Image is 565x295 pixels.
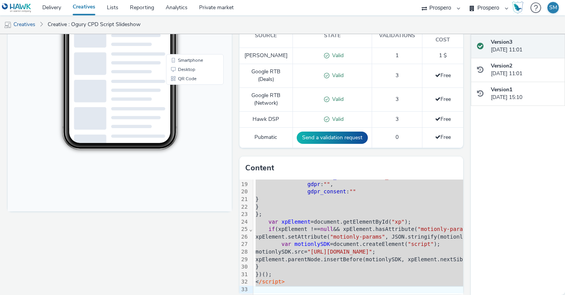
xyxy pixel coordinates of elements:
li: Smartphone [160,159,214,168]
a: Creative : Ogury CPD Script Slideshow [44,15,145,34]
span: "motionly-params" [330,234,385,240]
span: if [269,226,275,232]
div: 30 [239,263,249,271]
span: 3 [395,115,399,123]
div: 24 [239,218,249,226]
div: [DATE] 11:01 [491,62,559,78]
div: [DATE] 15:10 [491,86,559,102]
img: mobile [4,21,12,29]
span: /script> [259,279,284,285]
span: Fold line [249,226,253,232]
span: Smartphone [170,161,195,166]
div: 22 [239,203,249,211]
div: SM [549,2,557,13]
div: 20 [239,188,249,196]
span: QR Code [170,180,189,184]
span: Valid [329,115,344,123]
button: Send a validation request [297,132,368,144]
div: 31 [239,271,249,279]
h3: Content [245,162,274,174]
th: Source [239,24,293,48]
span: gdpr [307,181,321,187]
span: var [281,241,291,247]
span: 9:45 [70,30,76,34]
span: gdpr_consent [307,188,346,194]
td: Pubmatic [239,127,293,148]
li: QR Code [160,177,214,186]
span: "xp" [392,219,405,225]
span: 0 [395,133,399,141]
div: 28 [239,248,249,256]
div: 26 [239,233,249,241]
span: Valid [329,72,344,79]
span: motionlySDK [294,241,330,247]
div: 21 [239,196,249,203]
th: Total cost [422,24,463,48]
td: Hawk DSP [239,111,293,127]
img: undefined Logo [2,3,32,13]
span: 3 [395,96,399,103]
div: 27 [239,241,249,248]
span: 1 [395,52,399,59]
th: Validations [372,24,422,48]
div: [DATE] 11:01 [491,38,559,54]
li: Desktop [160,168,214,177]
span: Desktop [170,170,188,175]
span: "" [324,181,330,187]
span: var [269,219,278,225]
span: Valid [329,96,344,103]
span: 1 $ [439,52,447,59]
td: Google RTB (Network) [239,87,293,111]
span: "[URL][DOMAIN_NAME]" [307,249,372,255]
div: 19 [239,181,249,188]
td: [PERSON_NAME] [239,48,293,64]
strong: Version 1 [491,86,512,93]
span: null [320,226,333,232]
div: 32 [239,278,249,286]
div: 25 [239,226,249,233]
span: Free [435,133,451,141]
span: 3 [395,72,399,79]
span: Free [435,115,451,123]
a: Hawk Academy [512,2,527,14]
img: Hawk Academy [512,2,523,14]
span: Free [435,96,451,103]
span: Valid [329,52,344,59]
div: 23 [239,211,249,218]
th: State [293,24,372,48]
span: xpElement [281,219,311,225]
span: "script" [408,241,434,247]
strong: Version 3 [491,38,512,46]
span: Free [435,72,451,79]
div: 29 [239,256,249,264]
div: 33 [239,286,249,293]
span: "motionly-params" [417,226,472,232]
span: "" [349,188,356,194]
td: Google RTB (Deals) [239,64,293,87]
strong: Version 2 [491,62,512,69]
